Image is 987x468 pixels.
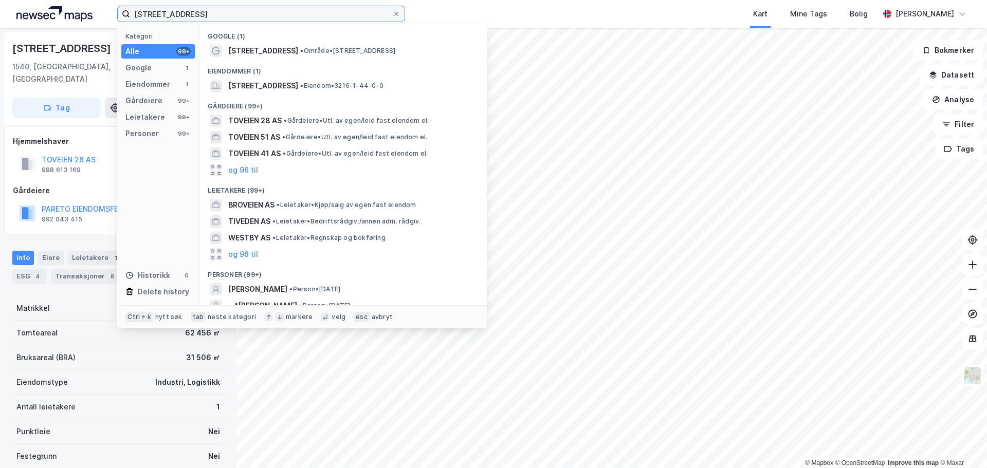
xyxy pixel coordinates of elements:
[282,133,285,141] span: •
[888,459,939,466] a: Improve this map
[155,376,220,388] div: Industri, Logistikk
[16,302,50,314] div: Matrikkel
[125,312,153,322] div: Ctrl + k
[125,62,152,74] div: Google
[176,113,191,121] div: 99+
[125,78,170,90] div: Eiendommer
[228,199,275,211] span: BROVEIEN AS
[111,253,121,263] div: 1
[228,115,282,127] span: TOVEIEN 28 AS
[12,269,47,284] div: ESG
[372,313,393,321] div: avbryt
[125,32,195,40] div: Kategori
[936,419,987,468] div: Kontrollprogram for chat
[199,24,487,43] div: Google (1)
[191,312,206,322] div: tab
[272,234,385,242] span: Leietaker • Regnskap og bokføring
[963,366,982,385] img: Z
[13,135,224,147] div: Hjemmelshaver
[68,251,125,265] div: Leietakere
[286,313,313,321] div: markere
[16,376,68,388] div: Eiendomstype
[16,425,50,438] div: Punktleie
[38,251,64,265] div: Eiere
[12,98,101,118] button: Tag
[228,147,281,160] span: TOVEIEN 41 AS
[920,65,983,85] button: Datasett
[199,263,487,281] div: Personer (99+)
[16,6,93,22] img: logo.a4113a55bc3d86da70a041830d287a7e.svg
[272,217,421,226] span: Leietaker • Bedriftsrådgiv./annen adm. rådgiv.
[300,47,303,54] span: •
[42,215,82,223] div: 992 043 415
[913,40,983,61] button: Bokmerker
[208,450,220,462] div: Nei
[283,149,428,158] span: Gårdeiere • Utl. av egen/leid fast eiendom el.
[208,313,256,321] div: neste kategori
[16,327,58,339] div: Tomteareal
[182,80,191,88] div: 1
[125,45,139,58] div: Alle
[176,129,191,138] div: 99+
[228,248,258,260] button: og 96 til
[32,271,43,282] div: 4
[125,269,170,282] div: Historikk
[790,8,827,20] div: Mine Tags
[228,215,270,228] span: TIVEDEN AS
[182,64,191,72] div: 1
[185,327,220,339] div: 62 456 ㎡
[107,271,117,282] div: 8
[805,459,833,466] a: Mapbox
[895,8,954,20] div: [PERSON_NAME]
[228,164,258,176] button: og 96 til
[125,111,165,123] div: Leietakere
[199,59,487,78] div: Eiendommer (1)
[186,351,220,364] div: 31 506 ㎡
[289,285,293,293] span: •
[272,234,276,241] span: •
[835,459,885,466] a: OpenStreetMap
[216,401,220,413] div: 1
[182,271,191,279] div: 0
[228,45,298,57] span: [STREET_ADDRESS]
[850,8,868,20] div: Bolig
[155,313,182,321] div: nytt søk
[923,89,983,110] button: Analyse
[138,286,189,298] div: Delete history
[199,178,487,197] div: Leietakere (99+)
[300,82,303,89] span: •
[332,313,345,321] div: velg
[282,133,427,141] span: Gårdeiere • Utl. av egen/leid fast eiendom el.
[300,82,383,90] span: Eiendom • 3216-1-44-0-0
[176,47,191,55] div: 99+
[272,217,276,225] span: •
[125,127,159,140] div: Personer
[228,283,287,295] span: [PERSON_NAME]
[13,184,224,197] div: Gårdeiere
[12,251,34,265] div: Info
[16,450,57,462] div: Festegrunn
[284,117,287,124] span: •
[289,285,340,293] span: Person • [DATE]
[277,201,416,209] span: Leietaker • Kjøp/salg av egen fast eiendom
[228,299,297,312] span: ...*[PERSON_NAME]
[935,139,983,159] button: Tags
[42,166,81,174] div: 988 613 169
[12,40,113,57] div: [STREET_ADDRESS]
[299,302,350,310] span: Person • [DATE]
[283,149,286,157] span: •
[936,419,987,468] iframe: Chat Widget
[16,401,76,413] div: Antall leietakere
[300,47,395,55] span: Område • [STREET_ADDRESS]
[12,61,180,85] div: 1540, [GEOGRAPHIC_DATA], [GEOGRAPHIC_DATA]
[228,131,280,143] span: TOVEIEN 51 AS
[753,8,767,20] div: Kart
[934,114,983,135] button: Filter
[51,269,121,284] div: Transaksjoner
[228,232,270,244] span: WESTBY AS
[208,425,220,438] div: Nei
[299,302,302,309] span: •
[16,351,76,364] div: Bruksareal (BRA)
[228,80,298,92] span: [STREET_ADDRESS]
[176,97,191,105] div: 99+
